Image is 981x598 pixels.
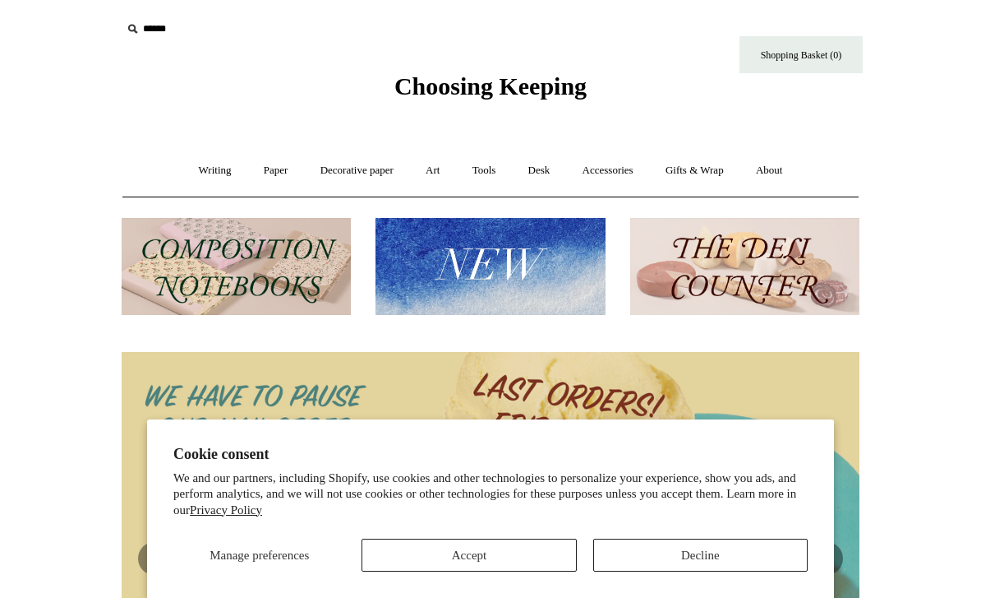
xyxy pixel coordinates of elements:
[173,539,345,572] button: Manage preferences
[190,503,262,517] a: Privacy Policy
[362,539,576,572] button: Accept
[375,218,605,316] img: New.jpg__PID:f73bdf93-380a-4a35-bcfe-7823039498e1
[568,149,648,192] a: Accessories
[173,446,808,463] h2: Cookie consent
[514,149,565,192] a: Desk
[210,549,309,562] span: Manage preferences
[630,218,859,316] img: The Deli Counter
[739,36,863,73] a: Shopping Basket (0)
[306,149,408,192] a: Decorative paper
[411,149,454,192] a: Art
[249,149,303,192] a: Paper
[122,218,351,316] img: 202302 Composition ledgers.jpg__PID:69722ee6-fa44-49dd-a067-31375e5d54ec
[173,471,808,519] p: We and our partners, including Shopify, use cookies and other technologies to personalize your ex...
[394,86,587,97] a: Choosing Keeping
[184,149,246,192] a: Writing
[651,149,739,192] a: Gifts & Wrap
[138,542,171,575] button: Previous
[593,539,808,572] button: Decline
[458,149,511,192] a: Tools
[741,149,798,192] a: About
[394,72,587,100] span: Choosing Keeping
